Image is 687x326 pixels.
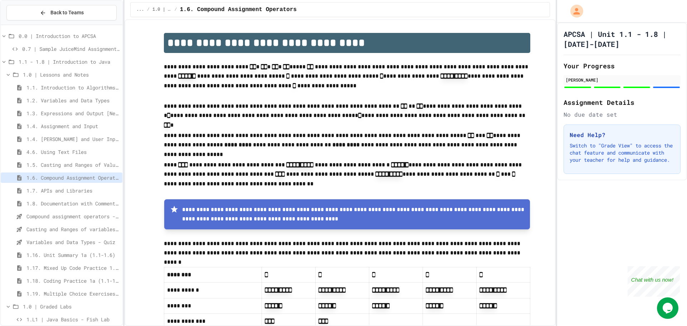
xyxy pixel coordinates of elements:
span: 0.7 | Sample JuiceMind Assignment - [GEOGRAPHIC_DATA] [22,45,120,53]
span: 1.6. Compound Assignment Operators [180,5,297,14]
h3: Need Help? [570,131,674,139]
div: My Account [563,3,585,19]
span: 1.17. Mixed Up Code Practice 1.1-1.6 [26,264,120,272]
h1: APCSA | Unit 1.1 - 1.8 | [DATE]-[DATE] [564,29,681,49]
span: 1.19. Multiple Choice Exercises for Unit 1a (1.1-1.6) [26,290,120,297]
span: 1.2. Variables and Data Types [26,97,120,104]
iframe: chat widget [628,266,680,297]
span: 1.5. Casting and Ranges of Values [26,161,120,169]
span: 1.0 | Lessons and Notes [152,7,172,13]
h2: Your Progress [564,61,681,71]
span: 4.6. Using Text Files [26,148,120,156]
span: Compound assignment operators - Quiz [26,213,120,220]
span: Back to Teams [50,9,84,16]
span: 1.8. Documentation with Comments and Preconditions [26,200,120,207]
button: Back to Teams [6,5,117,20]
span: 1.3. Expressions and Output [New] [26,110,120,117]
span: / [147,7,150,13]
span: 1.0 | Graded Labs [23,303,120,310]
span: 1.7. APIs and Libraries [26,187,120,194]
p: Switch to "Grade View" to access the chat feature and communicate with your teacher for help and ... [570,142,674,164]
span: 1.L1 | Java Basics - Fish Lab [26,316,120,323]
div: [PERSON_NAME] [566,77,678,83]
span: 1.4. Assignment and Input [26,122,120,130]
span: 1.18. Coding Practice 1a (1.1-1.6) [26,277,120,284]
span: 1.6. Compound Assignment Operators [26,174,120,181]
span: 1.4. [PERSON_NAME] and User Input [26,135,120,143]
span: Variables and Data Types - Quiz [26,238,120,246]
span: 1.16. Unit Summary 1a (1.1-1.6) [26,251,120,259]
span: 1.0 | Lessons and Notes [23,71,120,78]
span: ... [136,7,144,13]
span: 0.0 | Introduction to APCSA [19,32,120,40]
h2: Assignment Details [564,97,681,107]
span: 1.1. Introduction to Algorithms, Programming, and Compilers [26,84,120,91]
span: Casting and Ranges of variables - Quiz [26,225,120,233]
span: / [175,7,177,13]
iframe: chat widget [657,297,680,319]
div: No due date set [564,110,681,119]
span: 1.1 - 1.8 | Introduction to Java [19,58,120,65]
